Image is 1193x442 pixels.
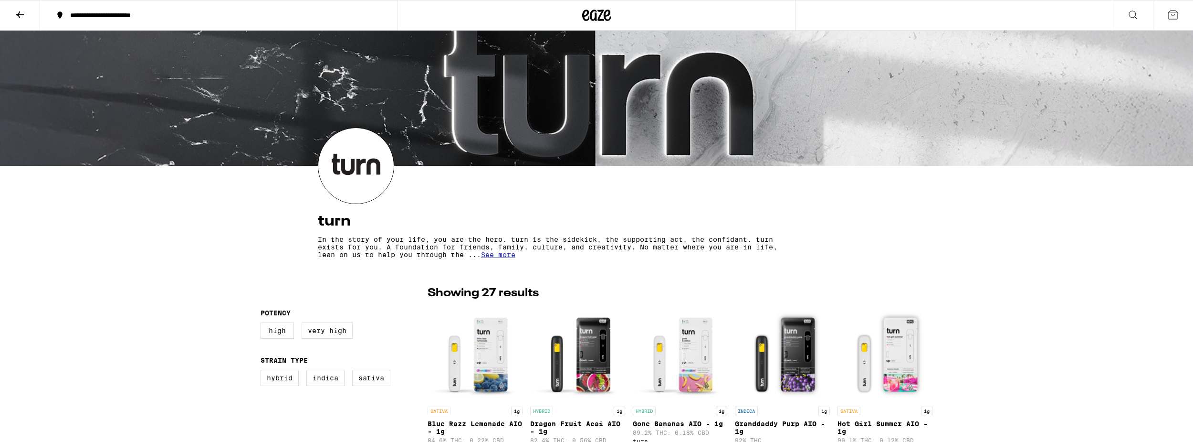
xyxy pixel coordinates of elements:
label: Sativa [352,370,390,386]
label: High [261,323,294,339]
label: Indica [306,370,345,386]
legend: Strain Type [261,356,308,364]
p: Granddaddy Purp AIO - 1g [735,420,830,435]
label: Very High [302,323,353,339]
span: See more [481,251,515,259]
p: 1g [921,407,932,415]
legend: Potency [261,309,291,317]
p: Showing 27 results [428,285,539,302]
p: 1g [511,407,523,415]
p: Dragon Fruit Acai AIO - 1g [530,420,625,435]
p: 1g [818,407,830,415]
img: turn - Granddaddy Purp AIO - 1g [735,306,830,402]
p: 1g [614,407,625,415]
p: HYBRID [530,407,553,415]
p: SATIVA [428,407,450,415]
p: 1g [716,407,727,415]
img: turn - Dragon Fruit Acai AIO - 1g [530,306,625,402]
p: Gone Bananas AIO - 1g [633,420,728,428]
p: In the story of your life, you are the hero. turn is the sidekick, the supporting act, the confid... [318,236,791,259]
p: Blue Razz Lemonade AIO - 1g [428,420,523,435]
img: turn - Hot Girl Summer AIO - 1g [837,306,932,402]
img: turn logo [318,128,394,204]
p: Hot Girl Summer AIO - 1g [837,420,932,435]
img: turn - Gone Bananas AIO - 1g [633,306,728,402]
p: INDICA [735,407,758,415]
p: 89.2% THC: 0.18% CBD [633,430,728,436]
p: HYBRID [633,407,656,415]
p: SATIVA [837,407,860,415]
label: Hybrid [261,370,299,386]
h4: turn [318,214,875,229]
img: turn - Blue Razz Lemonade AIO - 1g [428,306,523,402]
